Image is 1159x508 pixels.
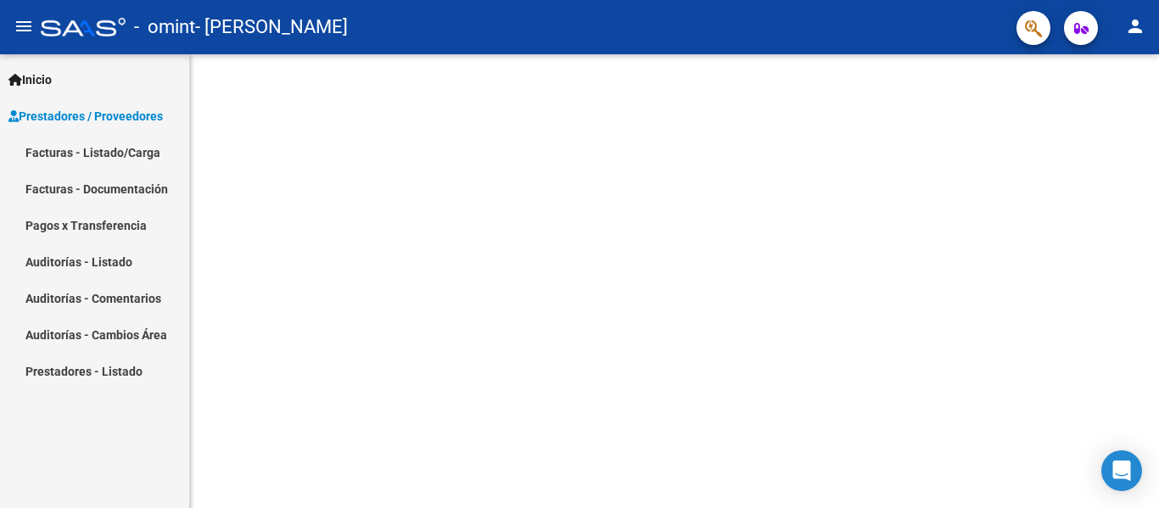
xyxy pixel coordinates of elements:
[14,16,34,36] mat-icon: menu
[195,8,348,46] span: - [PERSON_NAME]
[8,70,52,89] span: Inicio
[134,8,195,46] span: - omint
[1101,450,1142,491] div: Open Intercom Messenger
[1125,16,1145,36] mat-icon: person
[8,107,163,126] span: Prestadores / Proveedores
